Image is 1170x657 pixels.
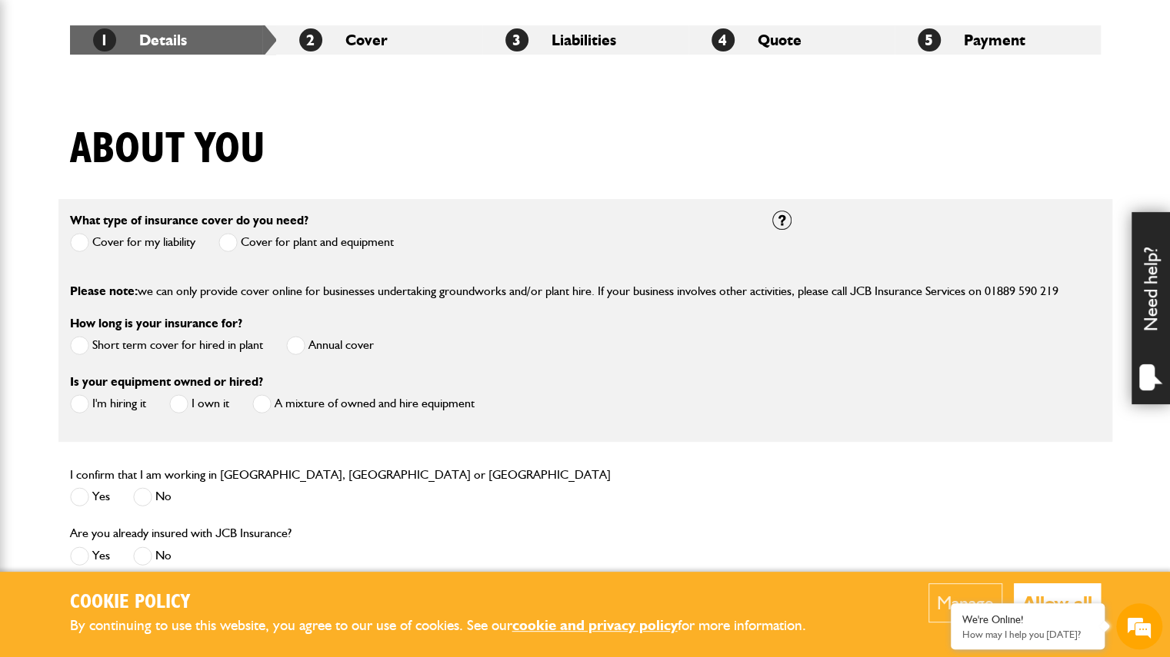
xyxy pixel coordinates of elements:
label: Cover for plant and equipment [218,233,394,252]
div: We're Online! [962,613,1093,626]
label: No [133,487,172,506]
span: 2 [299,28,322,51]
li: Cover [276,25,482,55]
a: cookie and privacy policy [512,616,678,634]
label: Are you already insured with JCB Insurance? [70,527,292,539]
label: No [133,546,172,566]
label: Cover for my liability [70,233,195,252]
li: Quote [688,25,895,55]
label: What type of insurance cover do you need? [70,214,308,227]
p: we can only provide cover online for businesses undertaking groundworks and/or plant hire. If you... [70,281,1101,301]
li: Liabilities [482,25,688,55]
label: Annual cover [286,336,374,355]
label: Is your equipment owned or hired? [70,376,263,388]
span: 4 [712,28,735,51]
p: By continuing to use this website, you agree to our use of cookies. See our for more information. [70,614,832,638]
label: Yes [70,546,110,566]
span: Please note: [70,284,138,298]
label: I own it [169,394,229,413]
h1: About you [70,124,265,175]
label: How long is your insurance for? [70,317,242,330]
span: 5 [918,28,941,51]
p: How may I help you today? [962,629,1093,640]
div: Need help? [1132,212,1170,404]
span: 1 [93,28,116,51]
label: A mixture of owned and hire equipment [252,394,475,413]
li: Details [70,25,276,55]
span: 3 [505,28,528,51]
button: Allow all [1014,583,1101,622]
label: Short term cover for hired in plant [70,336,263,355]
label: I'm hiring it [70,394,146,413]
label: I confirm that I am working in [GEOGRAPHIC_DATA], [GEOGRAPHIC_DATA] or [GEOGRAPHIC_DATA] [70,469,611,481]
button: Manage [928,583,1002,622]
li: Payment [895,25,1101,55]
label: Yes [70,487,110,506]
h2: Cookie Policy [70,591,832,615]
